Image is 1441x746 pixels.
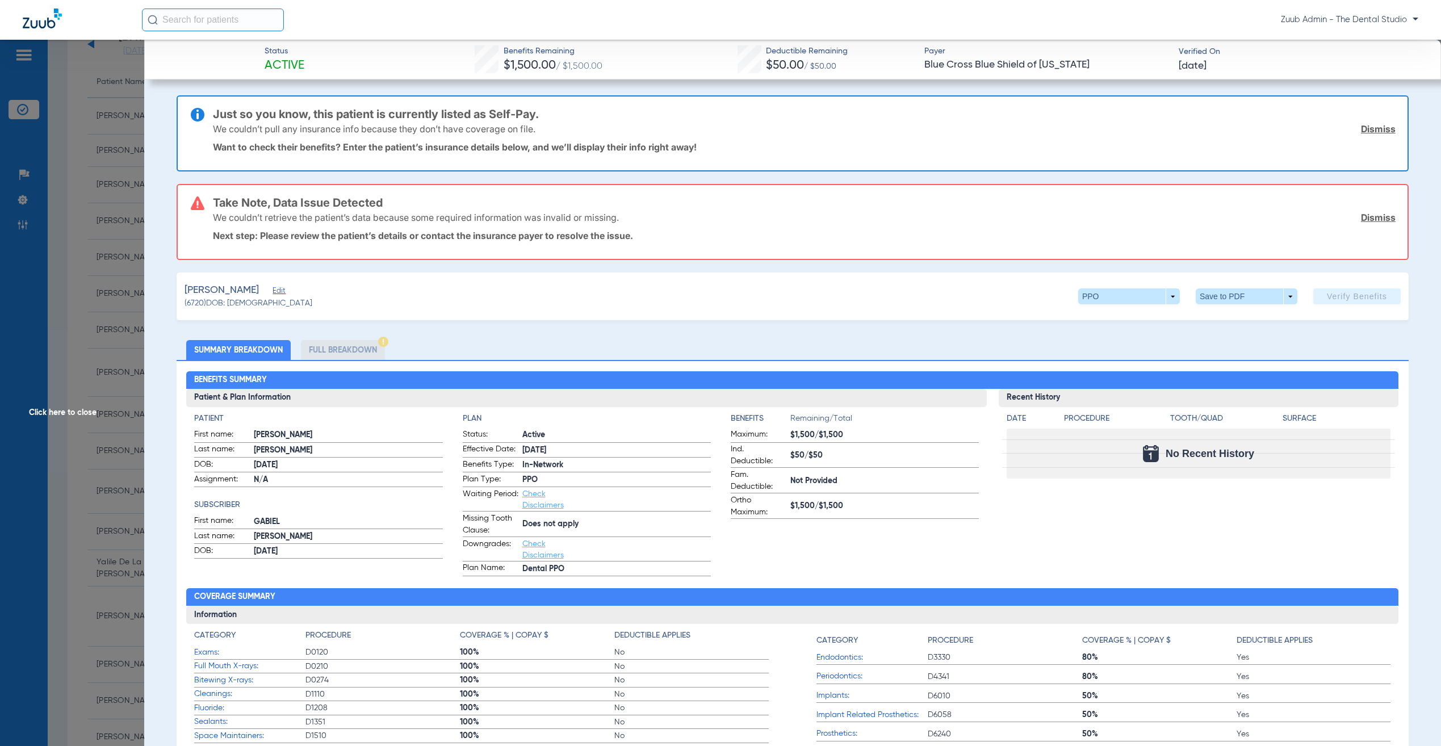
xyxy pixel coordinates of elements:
span: D1510 [305,730,460,741]
button: PPO [1078,288,1180,304]
span: D4341 [928,671,1082,682]
p: Next step: Please review the patient’s details or contact the insurance payer to resolve the issue. [213,230,1396,241]
span: Downgrades: [463,538,518,561]
span: GABIEL [254,516,442,528]
span: 100% [460,661,614,672]
h2: Coverage Summary [186,588,1398,606]
span: D6240 [928,728,1082,740]
span: Last name: [194,443,250,457]
h3: Take Note, Data Issue Detected [213,197,1396,208]
span: [PERSON_NAME] [185,283,259,297]
span: No [614,716,769,728]
img: Search Icon [148,15,158,25]
span: Plan Name: [463,562,518,576]
span: Sealants: [194,716,305,728]
h4: Procedure [305,630,351,642]
h4: Category [194,630,236,642]
span: Last name: [194,530,250,544]
span: No [614,730,769,741]
span: Fam. Deductible: [731,469,786,493]
span: [DATE] [522,445,711,456]
span: Yes [1237,690,1391,702]
h4: Date [1007,413,1054,425]
span: Yes [1237,671,1391,682]
span: D3330 [928,652,1082,663]
span: 80% [1082,671,1237,682]
app-breakdown-title: Procedure [928,630,1082,651]
h4: Deductible Applies [614,630,690,642]
app-breakdown-title: Surface [1283,413,1391,429]
span: 50% [1082,709,1237,720]
h4: Coverage % | Copay $ [1082,635,1171,647]
app-breakdown-title: Tooth/Quad [1170,413,1279,429]
h3: Information [186,606,1398,624]
app-breakdown-title: Coverage % | Copay $ [1082,630,1237,651]
input: Search for patients [142,9,284,31]
span: Ind. Deductible: [731,443,786,467]
span: $50/$50 [790,450,979,462]
h4: Plan [463,413,711,425]
span: D0274 [305,674,460,686]
span: $1,500/$1,500 [790,500,979,512]
span: Verified On [1179,46,1423,58]
span: No [614,689,769,700]
h4: Subscriber [194,499,442,511]
span: Full Mouth X-rays: [194,660,305,672]
span: 100% [460,702,614,714]
h4: Tooth/Quad [1170,413,1279,425]
app-breakdown-title: Deductible Applies [1237,630,1391,651]
span: Implants: [816,690,928,702]
img: Calendar [1143,445,1159,462]
h4: Coverage % | Copay $ [460,630,548,642]
span: No [614,661,769,672]
span: Status: [463,429,518,442]
app-breakdown-title: Deductible Applies [614,630,769,646]
h4: Surface [1283,413,1391,425]
span: Ortho Maximum: [731,494,786,518]
span: $50.00 [766,60,804,72]
img: error-icon [191,196,204,210]
app-breakdown-title: Benefits [731,413,790,429]
span: Dental PPO [522,563,711,575]
span: No [614,702,769,714]
span: First name: [194,515,250,529]
span: Active [522,429,711,441]
span: [PERSON_NAME] [254,429,442,441]
span: D6010 [928,690,1082,702]
span: [PERSON_NAME] [254,445,442,456]
app-breakdown-title: Coverage % | Copay $ [460,630,614,646]
a: Check Disclaimers [522,490,564,509]
app-breakdown-title: Procedure [305,630,460,646]
span: [DATE] [1179,59,1207,73]
span: $1,500/$1,500 [790,429,979,441]
span: (6720) DOB: [DEMOGRAPHIC_DATA] [185,297,312,309]
span: Does not apply [522,518,711,530]
h3: Recent History [999,389,1399,407]
h4: Patient [194,413,442,425]
h4: Category [816,635,858,647]
span: Remaining/Total [790,413,979,429]
span: Deductible Remaining [766,45,848,57]
app-breakdown-title: Category [816,630,928,651]
span: Space Maintainers: [194,730,305,742]
li: Full Breakdown [301,340,385,360]
h4: Benefits [731,413,790,425]
app-breakdown-title: Date [1007,413,1054,429]
span: 50% [1082,690,1237,702]
span: [PERSON_NAME] [254,531,442,543]
span: Edit [273,287,283,297]
h4: Procedure [928,635,973,647]
span: / $1,500.00 [556,62,602,71]
span: 100% [460,674,614,686]
span: Benefits Type: [463,459,518,472]
span: [DATE] [254,459,442,471]
span: DOB: [194,545,250,559]
span: D6058 [928,709,1082,720]
span: Plan Type: [463,473,518,487]
a: Dismiss [1361,212,1396,223]
span: Not Provided [790,475,979,487]
app-breakdown-title: Procedure [1064,413,1167,429]
span: Exams: [194,647,305,659]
